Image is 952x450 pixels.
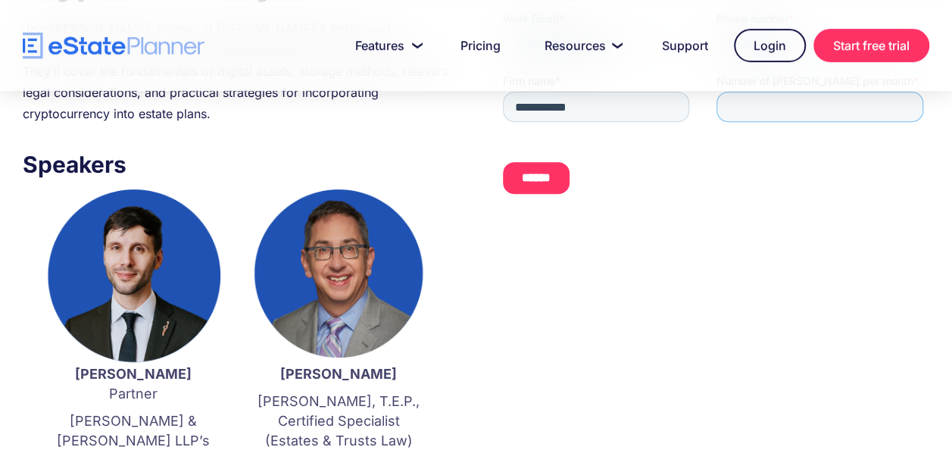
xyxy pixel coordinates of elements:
a: Support [644,30,726,61]
a: home [23,33,204,59]
span: Number of [PERSON_NAME] per month [214,125,410,138]
a: Resources [526,30,636,61]
span: Last Name [214,1,268,14]
a: Pricing [442,30,519,61]
a: Login [734,29,806,62]
h3: Speakers [23,147,449,182]
strong: [PERSON_NAME] [75,366,192,382]
p: Partner [45,364,220,404]
a: Start free trial [813,29,929,62]
a: Features [337,30,435,61]
span: Phone number [214,63,286,76]
strong: [PERSON_NAME] [280,366,397,382]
